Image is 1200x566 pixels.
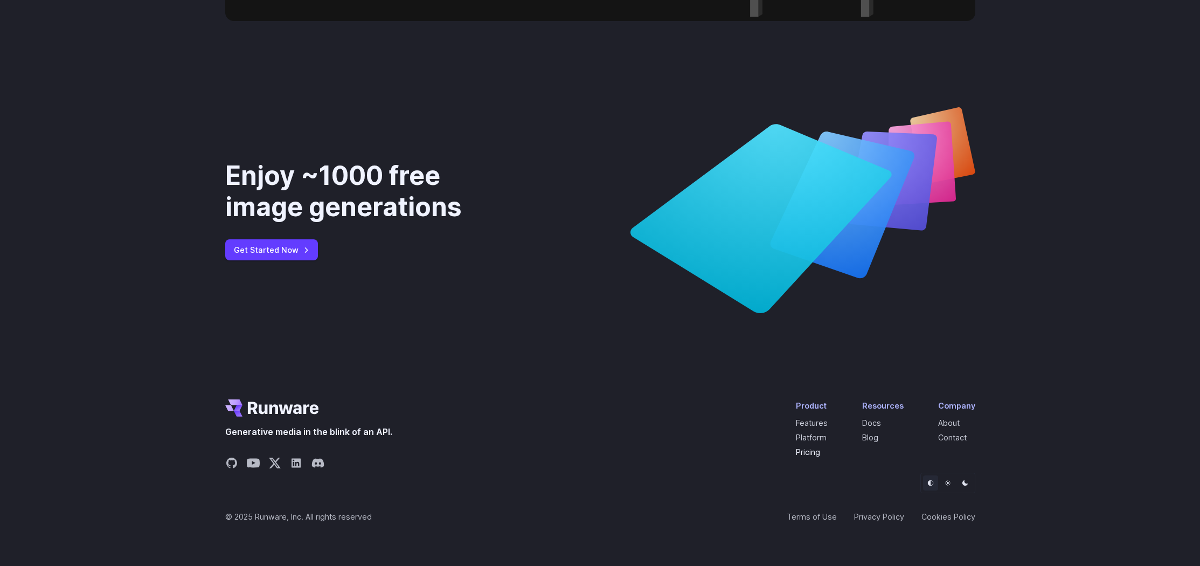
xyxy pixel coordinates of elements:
[862,418,881,427] a: Docs
[787,510,837,523] a: Terms of Use
[796,447,820,457] a: Pricing
[854,510,904,523] a: Privacy Policy
[225,510,372,523] span: © 2025 Runware, Inc. All rights reserved
[920,473,975,493] ul: Theme selector
[225,399,319,417] a: Go to /
[225,425,392,439] span: Generative media in the blink of an API.
[921,510,975,523] a: Cookies Policy
[311,457,324,473] a: Share on Discord
[940,475,955,491] button: Light
[290,457,303,473] a: Share on LinkedIn
[938,418,960,427] a: About
[247,457,260,473] a: Share on YouTube
[225,457,238,473] a: Share on GitHub
[796,433,827,442] a: Platform
[938,433,967,442] a: Contact
[225,239,318,260] a: Get Started Now
[796,399,828,412] div: Product
[862,399,904,412] div: Resources
[862,433,878,442] a: Blog
[268,457,281,473] a: Share on X
[796,418,828,427] a: Features
[923,475,938,491] button: Default
[938,399,975,412] div: Company
[225,160,518,222] div: Enjoy ~1000 free image generations
[958,475,973,491] button: Dark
